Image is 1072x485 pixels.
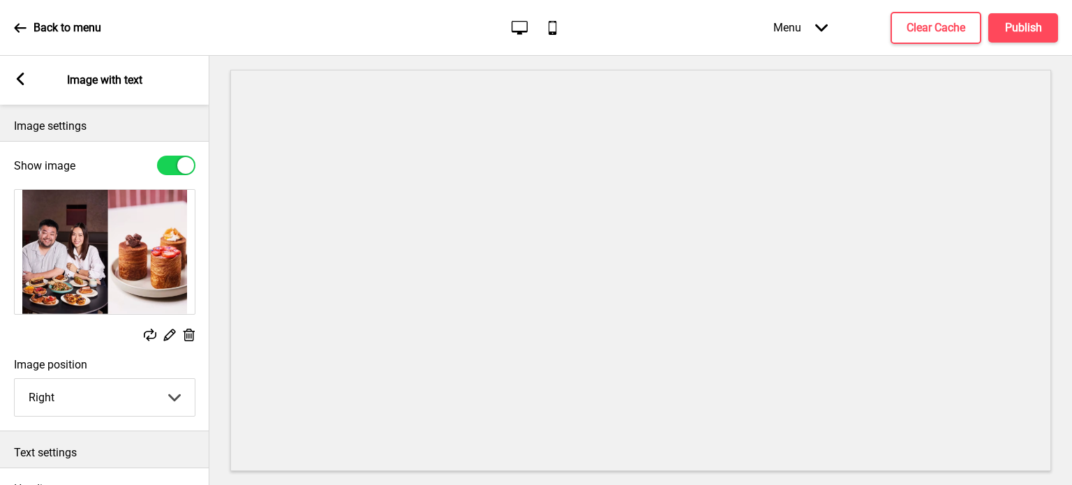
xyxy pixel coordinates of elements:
a: Back to menu [14,9,101,47]
h4: Publish [1005,20,1042,36]
p: Image settings [14,119,195,134]
label: Image position [14,358,195,371]
button: Publish [988,13,1058,43]
p: Back to menu [33,20,101,36]
img: Image [15,190,195,314]
div: Menu [759,7,842,48]
label: Show image [14,159,75,172]
button: Clear Cache [891,12,981,44]
p: Text settings [14,445,195,461]
p: Image with text [67,73,142,88]
h4: Clear Cache [907,20,965,36]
